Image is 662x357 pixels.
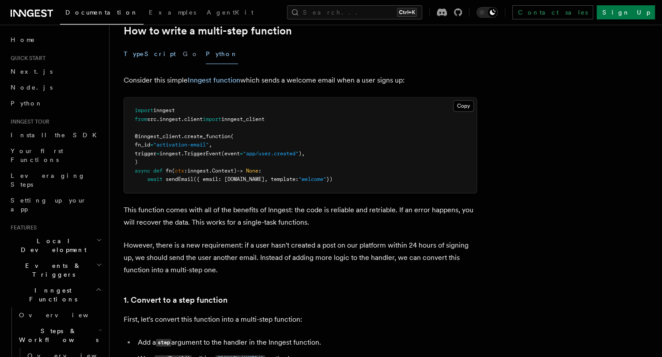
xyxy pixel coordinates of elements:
[11,68,53,75] span: Next.js
[149,9,196,16] span: Examples
[124,204,477,229] p: This function comes with all of the benefits of Inngest: the code is reliable and retriable. If a...
[124,44,176,64] button: TypeScript
[243,150,299,157] span: "app/user.created"
[144,3,201,24] a: Examples
[153,107,175,113] span: inngest
[7,233,104,258] button: Local Development
[124,313,477,326] p: First, let's convert this function into a multi-step function:
[7,95,104,111] a: Python
[184,116,203,122] span: client
[11,100,43,107] span: Python
[201,3,259,24] a: AgentKit
[7,143,104,168] a: Your first Functions
[156,150,159,157] span: =
[15,323,104,348] button: Steps & Workflows
[221,150,240,157] span: (event
[19,312,110,319] span: Overview
[135,150,156,157] span: trigger
[246,168,258,174] span: None
[60,3,144,25] a: Documentation
[156,339,171,346] code: step
[597,5,655,19] a: Sign Up
[287,5,422,19] button: Search...Ctrl+K
[124,239,477,276] p: However, there is a new requirement: if a user hasn't created a post on our platform within 24 ho...
[477,7,498,18] button: Toggle dark mode
[135,336,477,349] li: Add a argument to the handler in the Inngest function.
[181,116,184,122] span: .
[135,159,138,165] span: )
[181,133,184,139] span: .
[11,172,85,188] span: Leveraging Steps
[172,168,175,174] span: (
[209,142,212,148] span: ,
[11,147,63,163] span: Your first Functions
[237,168,243,174] span: ->
[7,32,104,48] a: Home
[166,176,193,182] span: sendEmail
[11,132,102,139] span: Install the SDK
[166,168,172,174] span: fn
[124,25,292,37] a: How to write a multi-step function
[156,116,159,122] span: .
[7,64,104,79] a: Next.js
[7,258,104,282] button: Events & Triggers
[258,168,261,174] span: :
[512,5,593,19] a: Contact sales
[7,282,104,307] button: Inngest Functions
[135,133,181,139] span: @inngest_client
[7,237,96,254] span: Local Development
[147,176,163,182] span: await
[159,116,181,122] span: inngest
[124,74,477,86] p: Consider this simple which sends a welcome email when a user signs up:
[7,224,37,231] span: Features
[184,168,187,174] span: :
[183,44,199,64] button: Go
[15,327,98,344] span: Steps & Workflows
[175,168,184,174] span: ctx
[159,150,184,157] span: inngest.
[7,79,104,95] a: Node.js
[240,150,243,157] span: =
[326,176,333,182] span: })
[209,168,212,174] span: .
[153,142,209,148] span: "activation-email"
[299,150,305,157] span: ),
[15,307,104,323] a: Overview
[147,116,156,122] span: src
[299,176,326,182] span: "welcome"
[124,294,227,306] a: 1. Convert to a step function
[11,35,35,44] span: Home
[397,8,417,17] kbd: Ctrl+K
[221,116,265,122] span: inngest_client
[7,286,95,304] span: Inngest Functions
[453,100,474,112] button: Copy
[184,133,231,139] span: create_function
[11,84,53,91] span: Node.js
[11,197,87,213] span: Setting up your app
[7,118,49,125] span: Inngest tour
[150,142,153,148] span: =
[212,168,237,174] span: Context)
[7,168,104,192] a: Leveraging Steps
[7,127,104,143] a: Install the SDK
[65,9,138,16] span: Documentation
[203,116,221,122] span: import
[7,261,96,279] span: Events & Triggers
[153,168,163,174] span: def
[187,168,209,174] span: inngest
[7,55,45,62] span: Quick start
[135,142,150,148] span: fn_id
[135,116,147,122] span: from
[135,168,150,174] span: async
[135,107,153,113] span: import
[206,44,238,64] button: Python
[207,9,253,16] span: AgentKit
[188,76,240,84] a: Inngest function
[7,192,104,217] a: Setting up your app
[193,176,299,182] span: ({ email: [DOMAIN_NAME], template:
[231,133,234,139] span: (
[184,150,221,157] span: TriggerEvent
